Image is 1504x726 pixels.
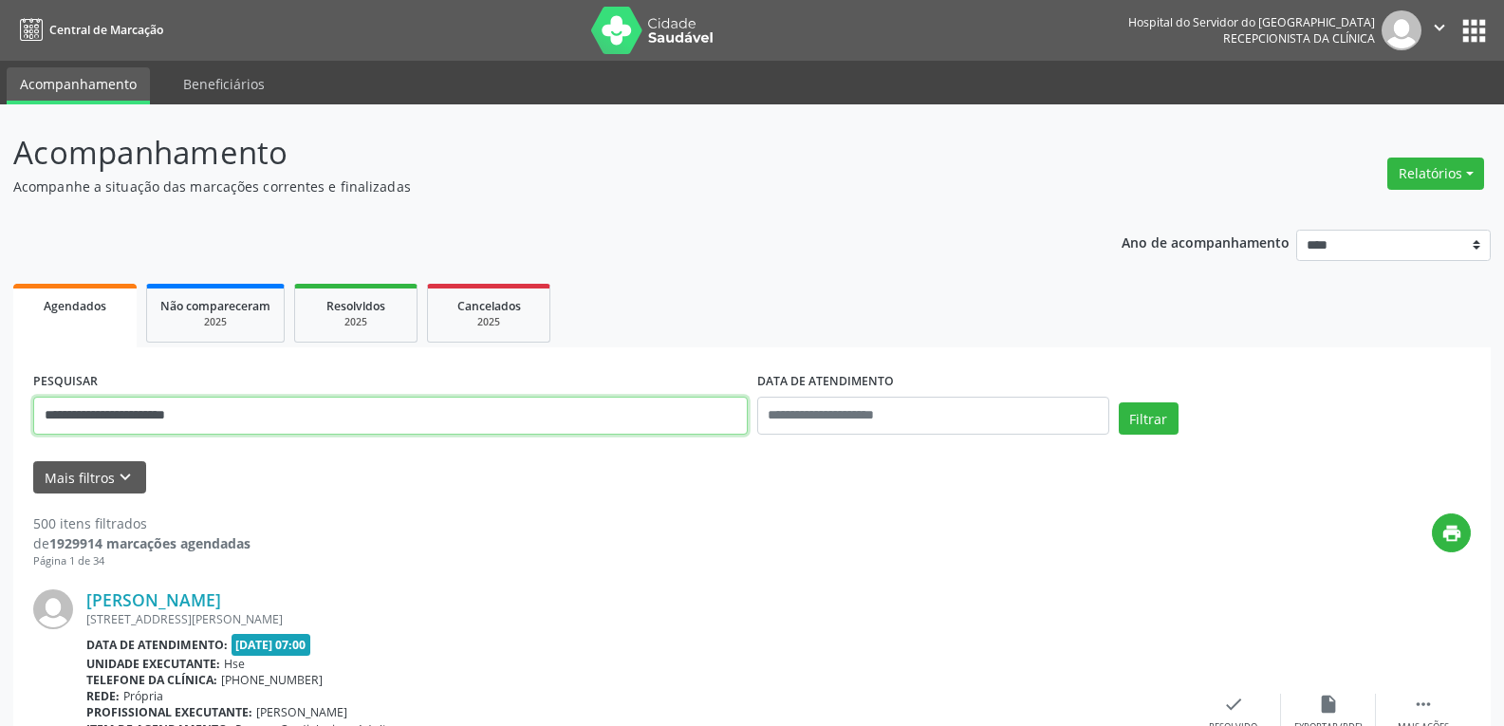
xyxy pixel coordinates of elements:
span: Central de Marcação [49,22,163,38]
button: Mais filtroskeyboard_arrow_down [33,461,146,494]
span: [PHONE_NUMBER] [221,672,323,688]
span: [PERSON_NAME] [256,704,347,720]
label: PESQUISAR [33,367,98,397]
a: [PERSON_NAME] [86,589,221,610]
button:  [1421,10,1458,50]
i:  [1429,17,1450,38]
b: Rede: [86,688,120,704]
button: apps [1458,14,1491,47]
a: Acompanhamento [7,67,150,104]
span: Recepcionista da clínica [1223,30,1375,47]
p: Acompanhe a situação das marcações correntes e finalizadas [13,177,1048,196]
b: Profissional executante: [86,704,252,720]
b: Telefone da clínica: [86,672,217,688]
img: img [33,589,73,629]
img: img [1382,10,1421,50]
a: Central de Marcação [13,14,163,46]
span: Resolvidos [326,298,385,314]
span: Hse [224,656,245,672]
div: 2025 [441,315,536,329]
span: Agendados [44,298,106,314]
span: Não compareceram [160,298,270,314]
i: keyboard_arrow_down [115,467,136,488]
i: check [1223,694,1244,715]
p: Ano de acompanhamento [1122,230,1290,253]
div: Hospital do Servidor do [GEOGRAPHIC_DATA] [1128,14,1375,30]
b: Unidade executante: [86,656,220,672]
a: Beneficiários [170,67,278,101]
button: Relatórios [1387,158,1484,190]
span: Cancelados [457,298,521,314]
div: 2025 [308,315,403,329]
i: insert_drive_file [1318,694,1339,715]
i: print [1441,523,1462,544]
strong: 1929914 marcações agendadas [49,534,251,552]
i:  [1413,694,1434,715]
label: DATA DE ATENDIMENTO [757,367,894,397]
b: Data de atendimento: [86,637,228,653]
span: [DATE] 07:00 [232,634,311,656]
span: Própria [123,688,163,704]
div: de [33,533,251,553]
button: Filtrar [1119,402,1179,435]
div: Página 1 de 34 [33,553,251,569]
p: Acompanhamento [13,129,1048,177]
div: 2025 [160,315,270,329]
button: print [1432,513,1471,552]
div: 500 itens filtrados [33,513,251,533]
div: [STREET_ADDRESS][PERSON_NAME] [86,611,1186,627]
